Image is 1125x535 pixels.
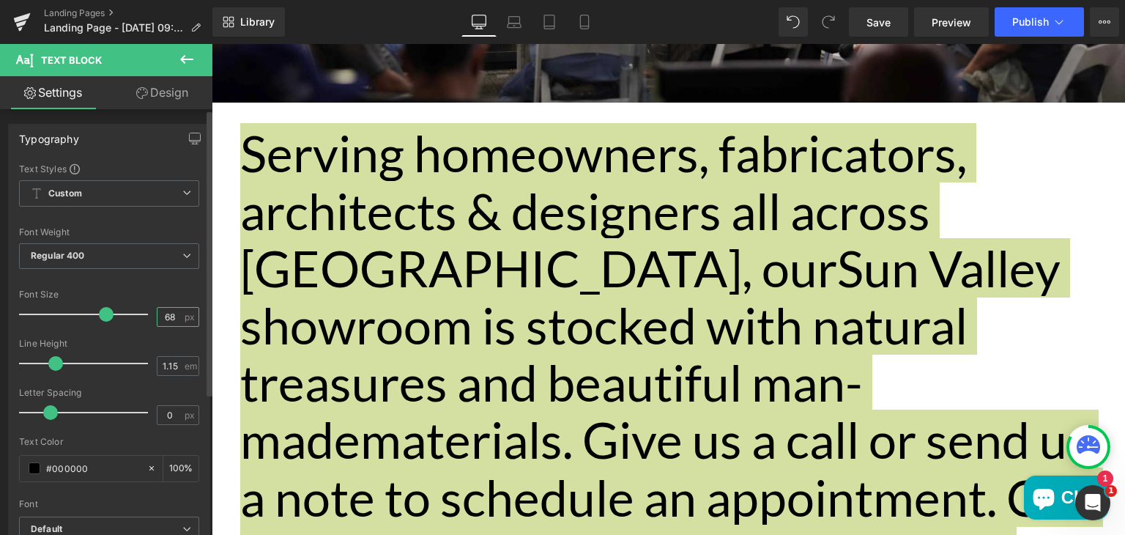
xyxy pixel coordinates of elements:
[914,7,989,37] a: Preview
[1075,485,1110,520] iframe: Intercom live chat
[29,194,849,426] span: Sun Valley showroom is stocked with natural treasures and beautiful man-made
[185,361,197,371] span: em
[932,15,971,30] span: Preview
[808,432,902,479] inbox-online-store-chat: Shopify online store chat
[212,7,285,37] a: New Library
[19,499,199,509] div: Font
[19,437,199,447] div: Text Color
[240,15,275,29] span: Library
[19,388,199,398] div: Letter Spacing
[497,7,532,37] a: Laptop
[41,54,102,66] span: Text Block
[44,22,185,34] span: Landing Page - [DATE] 09:30:31
[185,312,197,322] span: px
[44,7,212,19] a: Landing Pages
[567,7,602,37] a: Mobile
[19,125,79,145] div: Typography
[19,163,199,174] div: Text Styles
[46,460,140,476] input: Color
[532,7,567,37] a: Tablet
[1105,485,1117,497] span: 1
[109,76,215,109] a: Design
[779,7,808,37] button: Undo
[814,7,843,37] button: Redo
[19,339,199,349] div: Line Height
[185,410,197,420] span: px
[48,188,82,200] b: Custom
[1090,7,1119,37] button: More
[163,456,198,481] div: %
[461,7,497,37] a: Desktop
[19,227,199,237] div: Font Weight
[866,15,891,30] span: Save
[995,7,1084,37] button: Publish
[19,289,199,300] div: Font Size
[1012,16,1049,28] span: Publish
[31,250,85,261] b: Regular 400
